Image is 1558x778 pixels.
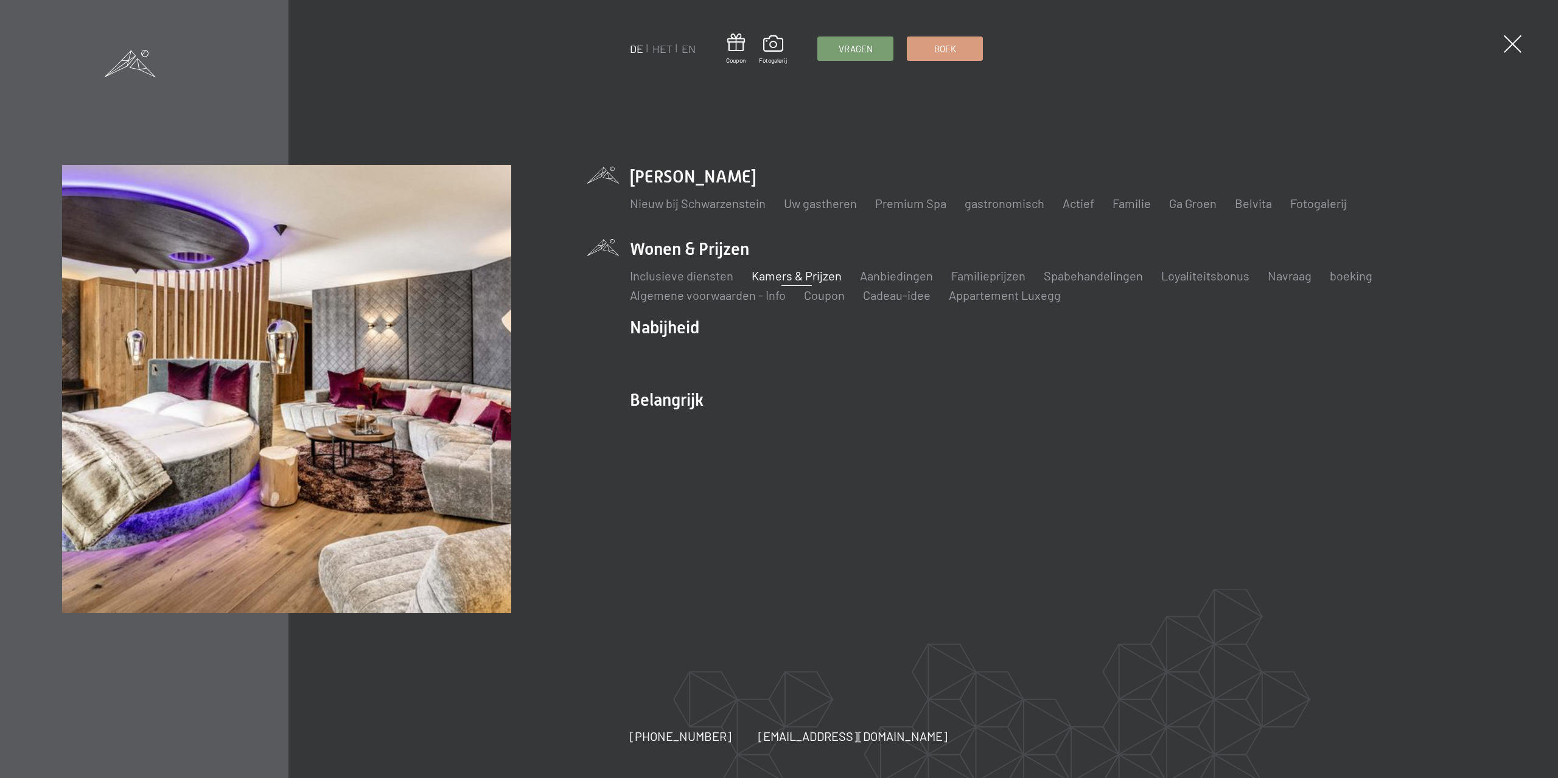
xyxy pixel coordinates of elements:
a: Navraag [1268,268,1312,283]
a: Uw gastheren [784,196,857,210]
a: Premium Spa [875,196,946,210]
a: [EMAIL_ADDRESS][DOMAIN_NAME] [758,728,948,745]
a: Cadeau-idee [863,288,931,302]
a: Fotogalerij [759,35,787,64]
a: gastronomisch [965,196,1044,210]
a: Vragen [818,37,893,60]
a: Ga Groen [1169,196,1217,210]
a: Familieprijzen [951,268,1025,283]
a: Familie [1113,196,1151,210]
a: Kamers & Prijzen [752,268,842,283]
a: Boek [907,37,982,60]
font: Boek [934,43,956,54]
a: Nieuw bij Schwarzenstein [630,196,766,210]
a: Inclusieve diensten [630,268,733,283]
img: Wellnesshotel Zuid-Tirol SCHWARZENSTEIN - Wellnessvakantie in de Alpen, wandelen en wellness [62,165,511,613]
a: Coupon [804,288,845,302]
a: Appartement Luxegg [949,288,1061,302]
font: Coupon [726,57,746,64]
a: Loyaliteitsbonus [1161,268,1249,283]
a: HET [652,42,672,55]
a: EN [682,42,696,55]
a: Belvita [1235,196,1272,210]
a: Actief [1063,196,1094,210]
a: Aanbiedingen [860,268,933,283]
a: Fotogalerij [1290,196,1347,210]
a: Spabehandelingen [1044,268,1143,283]
font: Fotogalerij [759,57,787,64]
font: Vragen [839,43,873,54]
a: [PHONE_NUMBER] [630,728,732,745]
a: Algemene voorwaarden - Info [630,288,786,302]
a: Coupon [726,33,746,64]
font: [PHONE_NUMBER] [630,729,732,743]
font: [EMAIL_ADDRESS][DOMAIN_NAME] [758,729,948,743]
a: boeking [1330,268,1372,283]
a: DE [630,42,643,55]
